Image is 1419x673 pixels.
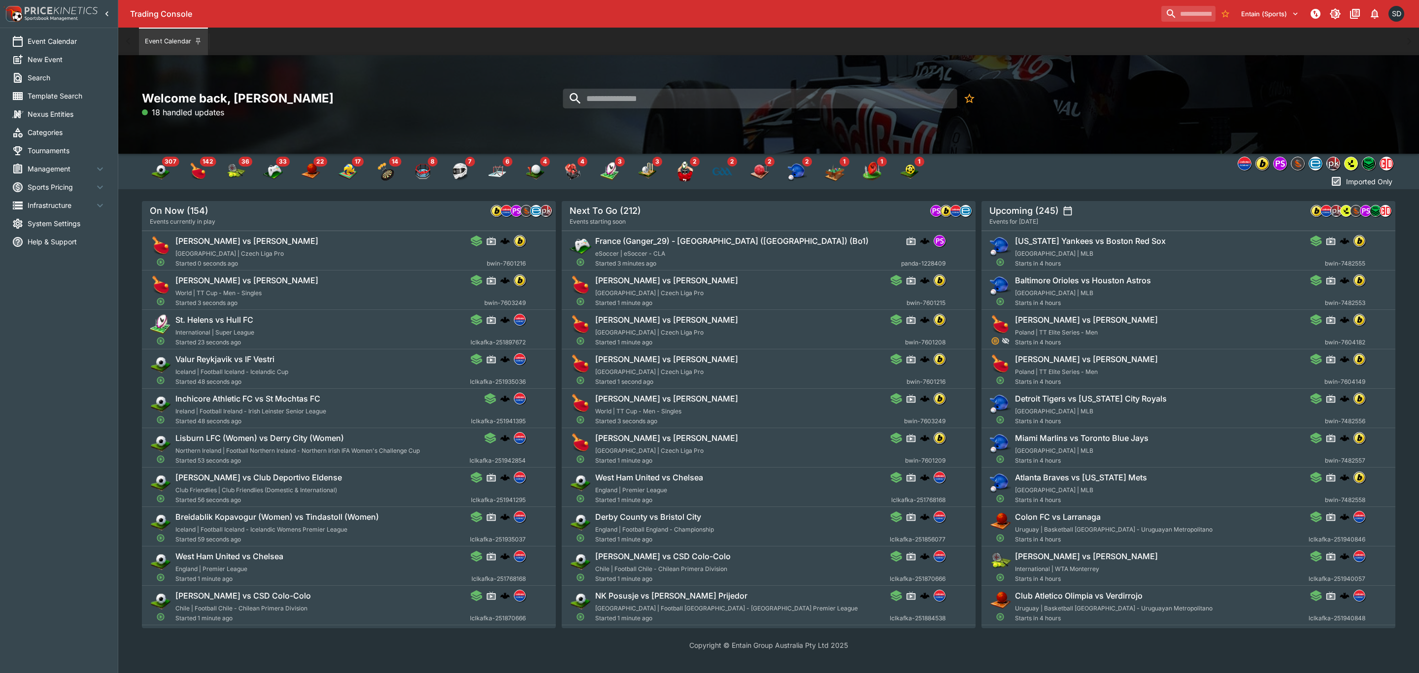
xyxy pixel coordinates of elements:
img: table_tennis.png [570,314,591,336]
img: soccer.png [150,511,171,533]
img: lclkafka.png [1354,551,1365,562]
div: betradar [960,205,972,217]
img: bwin.png [514,275,525,286]
button: No Bookmarks [959,89,979,108]
span: 4 [577,157,587,167]
img: championdata.png [1380,157,1393,170]
h6: Inchicore Athletic FC vs St Mochtas FC [175,394,320,404]
img: soccer.png [150,432,171,454]
img: bwin.png [934,354,945,365]
img: logo-cerberus.svg [1340,591,1350,601]
img: gaelic_sports [712,162,732,181]
img: tennis.png [989,550,1011,572]
img: baseball.png [989,432,1011,454]
span: Infrastructure [28,200,94,210]
div: Table Tennis [188,162,208,181]
img: tennis [226,162,245,181]
img: lclkafka.png [514,354,525,365]
div: Cricket [638,162,657,181]
div: Event type filters [142,154,928,189]
img: table_tennis.png [570,432,591,454]
span: Management [28,164,94,174]
img: logo-cerberus.svg [1340,512,1350,522]
span: panda-1228409 [901,259,946,269]
div: pandascore [1273,157,1287,170]
button: Scott Dowdall [1385,3,1407,25]
button: Notifications [1366,5,1384,23]
h6: Colon FC vs Larranaga [1015,512,1101,522]
h6: Baltimore Orioles vs Houston Astros [1015,275,1151,286]
img: lclkafka.png [934,590,945,601]
div: Scott Dowdall [1388,6,1404,22]
h6: Lisburn LFC (Women) vs Derry City (Women) [175,433,344,443]
div: Mixed Martial Arts [413,162,433,181]
h6: West Ham United vs Chelsea [175,551,283,562]
div: Tennis [226,162,245,181]
span: bwin-7603249 [904,416,946,426]
img: soccer.png [150,353,171,375]
img: sportingsolutions.jpeg [521,205,532,216]
span: bwin-7601209 [905,456,946,466]
img: logo-cerberus.svg [920,394,930,404]
img: betradar.png [960,205,971,216]
h5: Upcoming (245) [989,205,1059,216]
div: betradar [530,205,542,217]
span: bwin-7601208 [905,337,946,347]
span: lclkafka-251935037 [470,535,526,544]
img: bwin.png [1354,393,1365,404]
img: bwin.png [1354,472,1365,483]
img: basketball.png [989,511,1011,533]
span: Template Search [28,91,106,101]
img: lsports.jpeg [1345,157,1357,170]
div: nrl [1362,157,1376,170]
img: volleyball [338,162,358,181]
input: search [1161,6,1216,22]
div: Rugby Union [675,162,695,181]
img: logo-cerberus.svg [920,472,930,482]
div: bwin [1311,205,1322,217]
h5: Next To Go (212) [570,205,641,216]
div: Handball [750,162,770,181]
img: pandascore.png [511,205,522,216]
span: 8 [428,157,438,167]
img: soccer.png [570,550,591,572]
img: baseball.png [989,393,1011,414]
span: bwin-7482557 [1325,456,1365,466]
span: 2 [727,157,737,167]
span: 2 [802,157,812,167]
img: championdata.png [1380,205,1391,216]
img: bwin.png [1256,157,1269,170]
img: boxing [563,162,582,181]
img: bwin.png [1354,354,1365,365]
div: bwin [491,205,503,217]
span: 142 [200,157,216,167]
div: championdata [1380,157,1393,170]
img: table_tennis.png [570,393,591,414]
img: lsports.jpeg [1341,205,1351,216]
img: table_tennis.png [150,235,171,257]
span: 3 [652,157,662,167]
span: bwin-7601216 [487,259,526,269]
img: futsal [900,162,919,181]
img: logo-cerberus.svg [920,433,930,443]
img: bwin.png [1354,275,1365,286]
img: soccer.png [150,590,171,611]
img: logo-cerberus.svg [920,591,930,601]
div: pandascore [510,205,522,217]
h6: [PERSON_NAME] vs [PERSON_NAME] [595,433,738,443]
img: baseball.png [989,471,1011,493]
img: bwin.png [491,205,502,216]
div: lsports [1340,205,1352,217]
span: 3 [615,157,625,167]
img: motor_racing [450,162,470,181]
img: lclkafka.png [514,590,525,601]
h6: Detroit Tigers vs [US_STATE] City Royals [1015,394,1167,404]
div: Volleyball [338,162,358,181]
h6: Atlanta Braves vs [US_STATE] Mets [1015,472,1147,483]
span: bwin-7482553 [1325,298,1365,308]
span: 1 [840,157,849,167]
img: pandascore.png [934,236,945,246]
span: 1 [914,157,924,167]
h6: Breidablik Kopavogur (Women) vs Tindastoll (Women) [175,512,379,522]
img: pricekinetics.png [1327,157,1340,170]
